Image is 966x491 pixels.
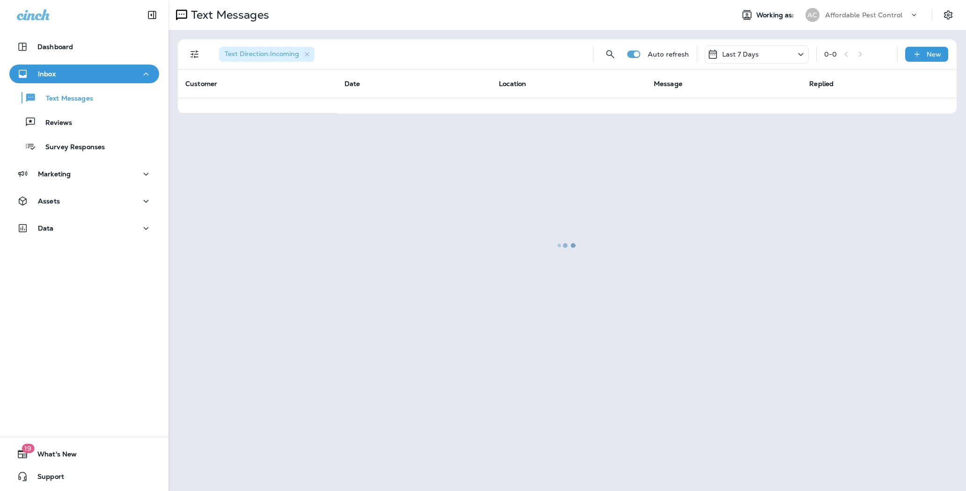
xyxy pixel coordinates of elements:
[22,444,34,453] span: 19
[9,445,159,463] button: 19What's New
[9,137,159,156] button: Survey Responses
[36,119,72,128] p: Reviews
[38,170,71,178] p: Marketing
[9,88,159,108] button: Text Messages
[36,143,105,152] p: Survey Responses
[37,94,93,103] p: Text Messages
[9,37,159,56] button: Dashboard
[38,197,60,205] p: Assets
[38,70,56,78] p: Inbox
[9,165,159,183] button: Marketing
[927,51,941,58] p: New
[38,224,54,232] p: Data
[9,192,159,210] button: Assets
[37,43,73,51] p: Dashboard
[9,65,159,83] button: Inbox
[9,467,159,486] button: Support
[28,450,77,462] span: What's New
[28,473,64,484] span: Support
[9,219,159,238] button: Data
[9,112,159,132] button: Reviews
[139,6,165,24] button: Collapse Sidebar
